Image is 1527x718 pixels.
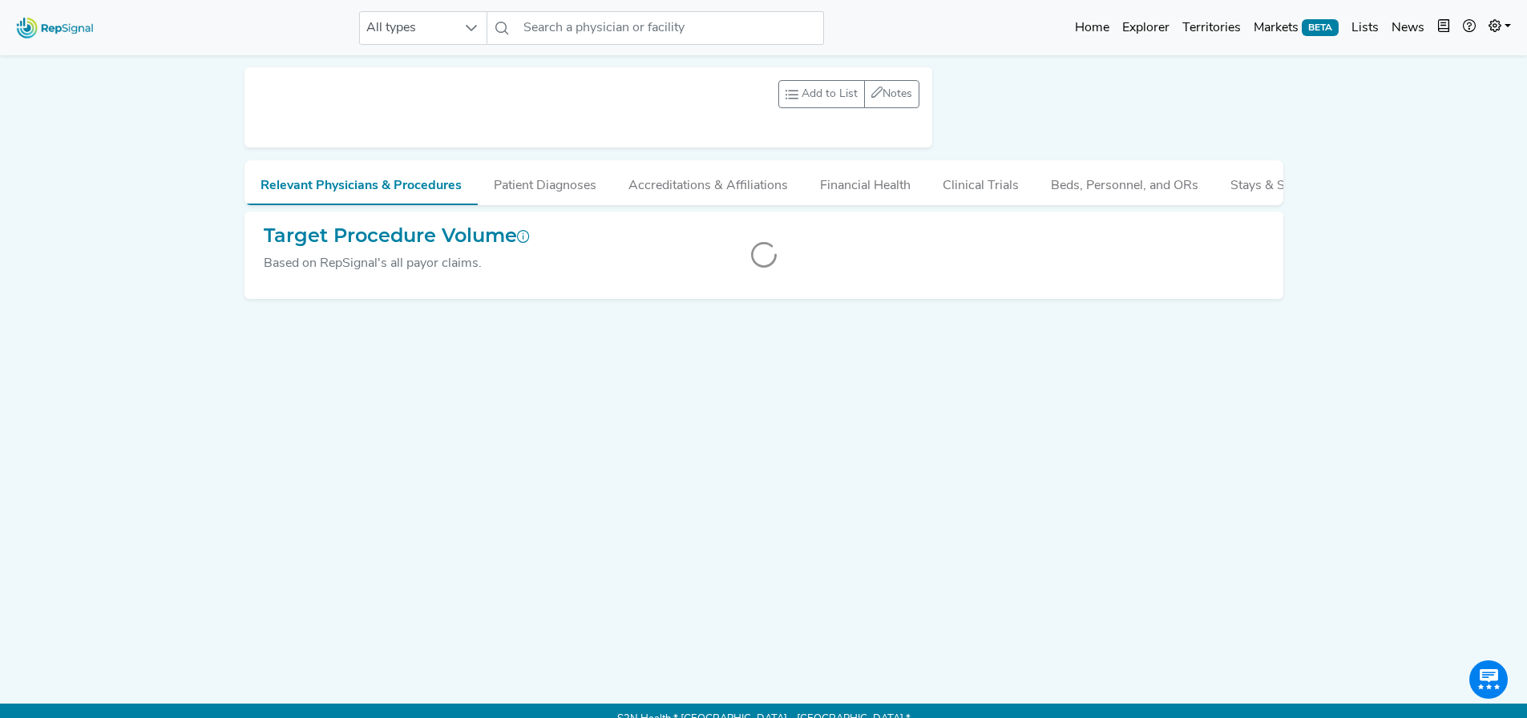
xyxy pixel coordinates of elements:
span: BETA [1302,19,1339,35]
div: toolbar [778,80,919,108]
button: Beds, Personnel, and ORs [1035,160,1214,204]
button: Accreditations & Affiliations [612,160,804,204]
button: Intel Book [1431,12,1456,44]
button: Relevant Physicians & Procedures [244,160,478,205]
span: All types [360,12,456,44]
a: News [1385,12,1431,44]
button: Clinical Trials [927,160,1035,204]
button: Notes [864,80,919,108]
button: Stays & Services [1214,160,1341,204]
a: Explorer [1116,12,1176,44]
span: Notes [883,88,912,100]
a: Lists [1345,12,1385,44]
button: Add to List [778,80,865,108]
a: Home [1068,12,1116,44]
a: MarketsBETA [1247,12,1345,44]
input: Search a physician or facility [517,11,823,45]
span: Add to List [802,86,858,103]
a: Territories [1176,12,1247,44]
button: Patient Diagnoses [478,160,612,204]
button: Financial Health [804,160,927,204]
